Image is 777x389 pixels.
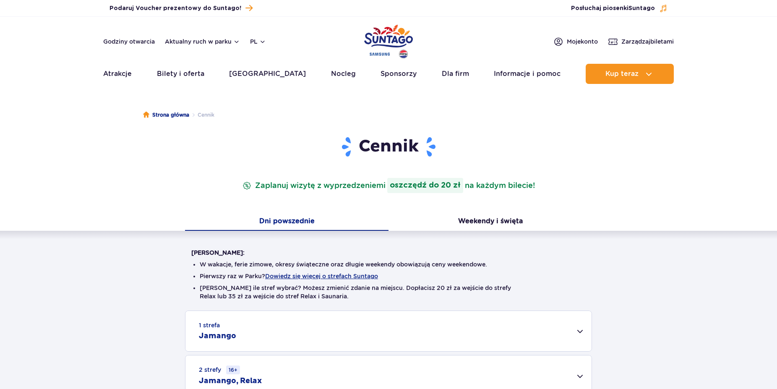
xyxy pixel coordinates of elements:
[586,64,674,84] button: Kup teraz
[191,249,245,256] strong: [PERSON_NAME]:
[165,38,240,45] button: Aktualny ruch w parku
[387,178,463,193] strong: oszczędź do 20 zł
[200,272,577,280] li: Pierwszy raz w Parku?
[265,273,378,279] button: Dowiedz się więcej o strefach Suntago
[199,366,240,374] small: 2 strefy
[226,366,240,374] small: 16+
[331,64,356,84] a: Nocleg
[157,64,204,84] a: Bilety i oferta
[250,37,266,46] button: pl
[241,178,537,193] p: Zaplanuj wizytę z wyprzedzeniem na każdym bilecie!
[103,37,155,46] a: Godziny otwarcia
[143,111,189,119] a: Strona główna
[388,213,592,231] button: Weekendy i święta
[110,4,241,13] span: Podaruj Voucher prezentowy do Suntago!
[199,331,236,341] h2: Jamango
[605,70,639,78] span: Kup teraz
[185,213,388,231] button: Dni powszednie
[103,64,132,84] a: Atrakcje
[200,260,577,269] li: W wakacje, ferie zimowe, okresy świąteczne oraz długie weekendy obowiązują ceny weekendowe.
[110,3,253,14] a: Podaruj Voucher prezentowy do Suntago!
[608,37,674,47] a: Zarządzajbiletami
[442,64,469,84] a: Dla firm
[229,64,306,84] a: [GEOGRAPHIC_DATA]
[494,64,561,84] a: Informacje i pomoc
[553,37,598,47] a: Mojekonto
[571,4,655,13] span: Posłuchaj piosenki
[628,5,655,11] span: Suntago
[191,136,586,158] h1: Cennik
[200,284,577,300] li: [PERSON_NAME] ile stref wybrać? Możesz zmienić zdanie na miejscu. Dopłacisz 20 zł za wejście do s...
[571,4,667,13] button: Posłuchaj piosenkiSuntago
[199,321,220,329] small: 1 strefa
[199,376,262,386] h2: Jamango, Relax
[381,64,417,84] a: Sponsorzy
[621,37,674,46] span: Zarządzaj biletami
[364,21,413,60] a: Park of Poland
[567,37,598,46] span: Moje konto
[189,111,214,119] li: Cennik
